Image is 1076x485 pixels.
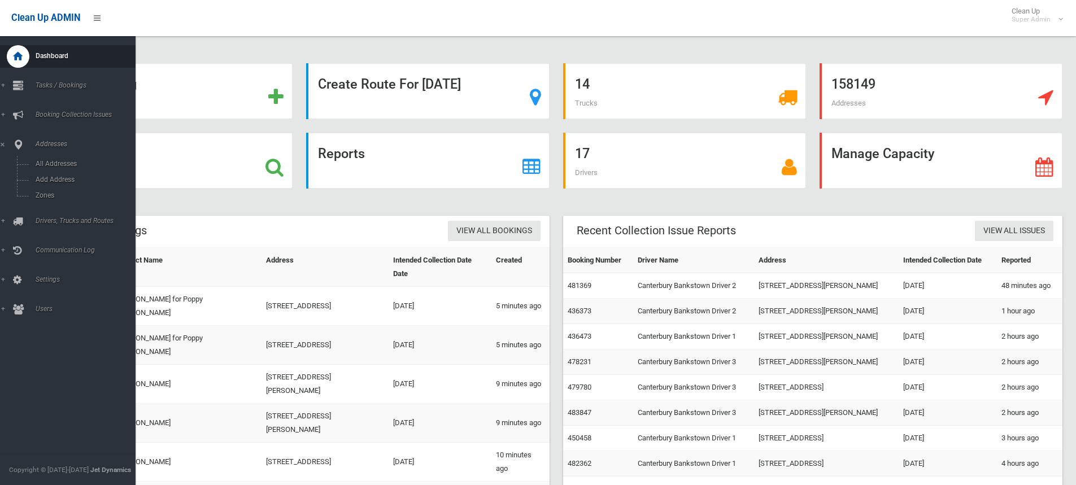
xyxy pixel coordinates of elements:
a: 17 Drivers [563,133,806,189]
td: 2 hours ago [997,375,1062,400]
a: 479780 [568,383,591,391]
td: [DATE] [899,299,997,324]
td: [STREET_ADDRESS][PERSON_NAME] [754,299,898,324]
span: Clean Up [1006,7,1062,24]
td: 5 minutes ago [491,287,549,326]
a: 158149 Addresses [820,63,1062,119]
span: Drivers, Trucks and Routes [32,217,144,225]
span: Add Address [32,176,134,183]
th: Intended Collection Date [899,248,997,273]
a: 14 Trucks [563,63,806,119]
th: Contact Name [112,248,262,287]
td: [DATE] [899,273,997,299]
td: [STREET_ADDRESS][PERSON_NAME] [754,349,898,375]
td: Canterbury Bankstown Driver 1 [633,451,754,477]
a: View All Bookings [448,221,541,242]
td: [STREET_ADDRESS] [754,426,898,451]
a: Manage Capacity [820,133,1062,189]
td: [DATE] [389,404,491,443]
span: Copyright © [DATE]-[DATE] [9,466,89,474]
td: 2 hours ago [997,324,1062,349]
td: 5 minutes ago [491,326,549,365]
span: Dashboard [32,52,144,60]
a: Search [50,133,293,189]
strong: 14 [575,76,590,92]
td: [STREET_ADDRESS] [754,375,898,400]
span: Addresses [32,140,144,148]
td: [STREET_ADDRESS] [262,443,389,482]
th: Address [262,248,389,287]
a: 436473 [568,332,591,340]
td: [DATE] [899,324,997,349]
td: [DATE] [389,326,491,365]
span: Tasks / Bookings [32,81,144,89]
a: View All Issues [975,221,1053,242]
strong: 158149 [831,76,875,92]
td: [STREET_ADDRESS] [262,326,389,365]
a: 483847 [568,408,591,417]
td: [STREET_ADDRESS] [754,451,898,477]
td: [STREET_ADDRESS][PERSON_NAME] [262,365,389,404]
th: Reported [997,248,1062,273]
a: Add Booking [50,63,293,119]
td: Canterbury Bankstown Driver 2 [633,299,754,324]
td: 1 hour ago [997,299,1062,324]
a: 450458 [568,434,591,442]
td: 4 hours ago [997,451,1062,477]
span: Addresses [831,99,866,107]
th: Driver Name [633,248,754,273]
td: [STREET_ADDRESS][PERSON_NAME] [754,273,898,299]
small: Super Admin [1012,15,1051,24]
td: Canterbury Bankstown Driver 1 [633,426,754,451]
span: Zones [32,191,134,199]
td: [PERSON_NAME] for Poppy [PERSON_NAME] [112,326,262,365]
td: 2 hours ago [997,400,1062,426]
span: Communication Log [32,246,144,254]
td: [DATE] [899,375,997,400]
strong: Jet Dynamics [90,466,131,474]
header: Recent Collection Issue Reports [563,220,750,242]
span: Settings [32,276,144,283]
strong: 17 [575,146,590,161]
td: 3 hours ago [997,426,1062,451]
strong: Manage Capacity [831,146,934,161]
td: [DATE] [389,287,491,326]
td: 9 minutes ago [491,365,549,404]
td: [PERSON_NAME] [112,443,262,482]
td: [DATE] [389,365,491,404]
td: [STREET_ADDRESS] [262,287,389,326]
td: [PERSON_NAME] [112,404,262,443]
td: Canterbury Bankstown Driver 1 [633,324,754,349]
span: Trucks [575,99,598,107]
a: 482362 [568,459,591,467]
a: 481369 [568,281,591,290]
a: Reports [306,133,549,189]
strong: Create Route For [DATE] [318,76,461,92]
td: [PERSON_NAME] [112,365,262,404]
td: [DATE] [899,451,997,477]
td: Canterbury Bankstown Driver 3 [633,375,754,400]
td: Canterbury Bankstown Driver 2 [633,273,754,299]
td: 9 minutes ago [491,404,549,443]
th: Address [754,248,898,273]
a: Create Route For [DATE] [306,63,549,119]
th: Intended Collection Date Date [389,248,491,287]
th: Booking Number [563,248,634,273]
td: Canterbury Bankstown Driver 3 [633,349,754,375]
a: 436373 [568,307,591,315]
td: [STREET_ADDRESS][PERSON_NAME] [262,404,389,443]
td: Canterbury Bankstown Driver 3 [633,400,754,426]
span: Clean Up ADMIN [11,12,80,23]
span: Users [32,305,144,313]
td: 48 minutes ago [997,273,1062,299]
span: Booking Collection Issues [32,111,144,119]
td: [STREET_ADDRESS][PERSON_NAME] [754,400,898,426]
td: [STREET_ADDRESS][PERSON_NAME] [754,324,898,349]
td: [DATE] [899,400,997,426]
td: [DATE] [389,443,491,482]
td: 10 minutes ago [491,443,549,482]
td: [PERSON_NAME] for Poppy [PERSON_NAME] [112,287,262,326]
td: [DATE] [899,349,997,375]
th: Created [491,248,549,287]
span: All Addresses [32,160,134,168]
